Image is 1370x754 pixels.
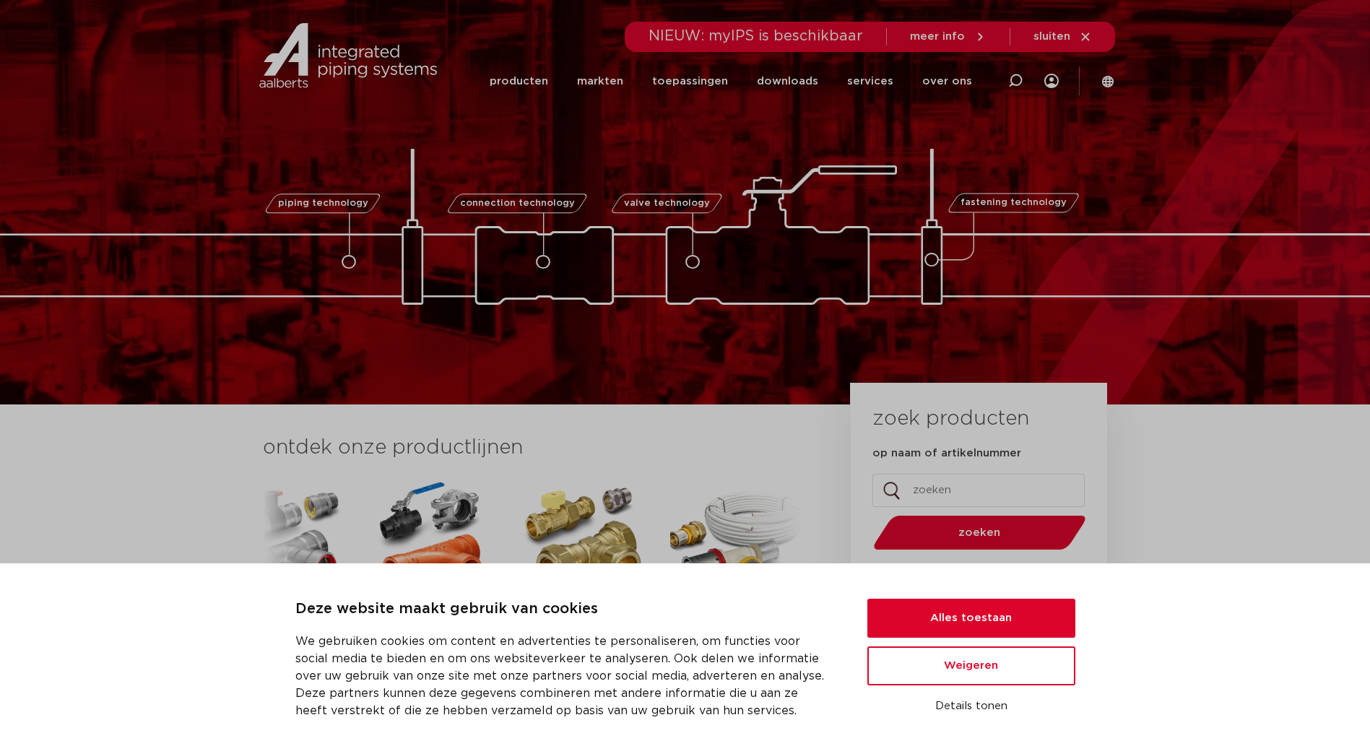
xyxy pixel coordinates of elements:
p: Deze website maakt gebruik van cookies [295,598,833,621]
span: piping technology [278,199,368,208]
a: over ons [922,53,972,109]
a: meer info [910,30,987,43]
a: VSHSuper [519,477,649,697]
label: op naam of artikelnummer [872,446,1021,461]
button: zoeken [867,514,1091,551]
a: VSHUltraPress [670,477,800,697]
p: We gebruiken cookies om content en advertenties te personaliseren, om functies voor social media ... [295,633,833,719]
span: valve technology [624,199,710,208]
span: sluiten [1033,31,1070,42]
span: connection technology [459,199,574,208]
nav: Menu [490,53,972,109]
a: PowerPress [215,477,345,697]
button: Alles toestaan [867,599,1075,638]
button: Weigeren [867,646,1075,685]
span: NIEUW: myIPS is beschikbaar [649,29,863,43]
a: markten [577,53,623,109]
span: meer info [910,31,965,42]
h3: zoek producten [872,404,1029,433]
input: zoeken [872,474,1085,507]
span: zoeken [911,527,1049,538]
a: VSHShurjoint [367,477,497,697]
a: producten [490,53,548,109]
h3: ontdek onze productlijnen [263,433,802,462]
span: fastening technology [961,199,1067,208]
button: Details tonen [867,694,1075,719]
a: sluiten [1033,30,1092,43]
a: services [847,53,893,109]
a: downloads [757,53,818,109]
a: toepassingen [652,53,728,109]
